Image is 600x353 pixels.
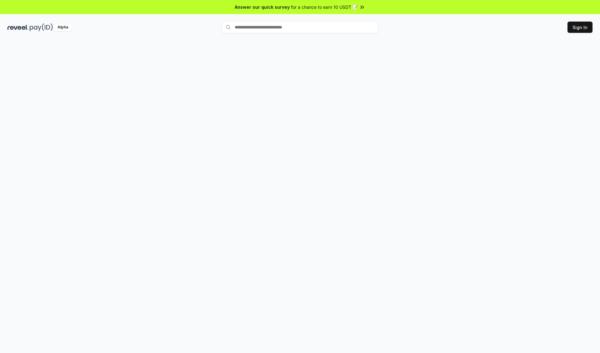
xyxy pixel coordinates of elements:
span: Answer our quick survey [235,4,290,10]
img: reveel_dark [7,23,28,31]
button: Sign In [567,22,592,33]
img: pay_id [30,23,53,31]
span: for a chance to earn 10 USDT 📝 [291,4,358,10]
div: Alpha [54,23,72,31]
